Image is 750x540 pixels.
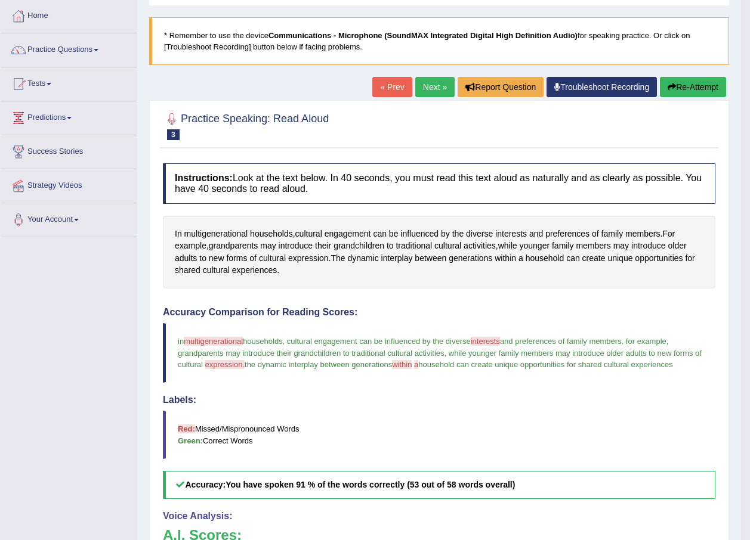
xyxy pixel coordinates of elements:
[250,228,293,240] span: Click to see word definition
[175,228,182,240] span: Click to see word definition
[576,240,610,252] span: Click to see word definition
[209,240,258,252] span: Click to see word definition
[178,337,704,368] span: and preferences of family members. for example, grandparents may introduce their grandchildren to...
[526,252,564,265] span: Click to see word definition
[178,337,184,346] span: in
[184,337,243,346] span: multigenerational
[458,77,544,97] button: Report Question
[325,228,371,240] span: Click to see word definition
[315,240,331,252] span: Click to see word definition
[178,424,195,433] b: Red:
[381,252,413,265] span: Click to see word definition
[660,77,726,97] button: Re-Attempt
[1,101,137,131] a: Predictions
[175,240,206,252] span: Click to see word definition
[149,17,729,65] blockquote: * Remember to use the device for speaking practice. Or click on [Troubleshoot Recording] button b...
[471,337,500,346] span: interests
[389,228,399,240] span: Click to see word definition
[1,135,137,165] a: Success Stories
[387,240,394,252] span: Click to see word definition
[163,511,715,522] h4: Voice Analysis:
[163,411,715,458] blockquote: Missed/Mispronounced Words Correct Words
[418,360,672,369] span: household can create unique opportunities for shared cultural experiences
[662,228,675,240] span: Click to see word definition
[495,228,527,240] span: Click to see word definition
[163,395,715,405] h4: Labels:
[167,129,180,140] span: 3
[279,240,313,252] span: Click to see word definition
[552,240,574,252] span: Click to see word definition
[592,228,599,240] span: Click to see word definition
[259,252,286,265] span: Click to see word definition
[260,240,276,252] span: Click to see word definition
[373,228,387,240] span: Click to see word definition
[163,163,715,203] h4: Look at the text below. In 40 seconds, you must read this text aloud as naturally and as clearly ...
[226,252,247,265] span: Click to see word definition
[464,240,496,252] span: Click to see word definition
[175,264,200,277] span: Click to see word definition
[415,252,446,265] span: Click to see word definition
[434,240,461,252] span: Click to see word definition
[452,228,464,240] span: Click to see word definition
[163,216,715,288] div: , . , , . .
[334,240,384,252] span: Click to see word definition
[415,77,455,97] a: Next »
[449,252,492,265] span: Click to see word definition
[175,173,233,183] b: Instructions:
[582,252,606,265] span: Click to see word definition
[495,252,516,265] span: Click to see word definition
[685,252,695,265] span: Click to see word definition
[547,77,657,97] a: Troubleshoot Recording
[203,264,230,277] span: Click to see word definition
[631,240,666,252] span: Click to see word definition
[519,240,550,252] span: Click to see word definition
[226,480,515,489] b: You have spoken 91 % of the words correctly (53 out of 58 words overall)
[392,360,412,369] span: within
[372,77,412,97] a: « Prev
[1,203,137,233] a: Your Account
[209,252,224,265] span: Click to see word definition
[1,33,137,63] a: Practice Questions
[199,252,206,265] span: Click to see word definition
[635,252,683,265] span: Click to see word definition
[466,228,493,240] span: Click to see word definition
[441,228,450,240] span: Click to see word definition
[414,360,418,369] span: a
[163,471,715,499] h5: Accuracy:
[245,360,392,369] span: the dynamic interplay between generations
[232,264,277,277] span: Click to see word definition
[400,228,439,240] span: Click to see word definition
[249,252,257,265] span: Click to see word definition
[601,228,624,240] span: Click to see word definition
[178,436,203,445] b: Green:
[163,110,329,140] h2: Practice Speaking: Read Aloud
[163,307,715,318] h4: Accuracy Comparison for Reading Scores:
[205,360,245,369] span: expression.
[1,67,137,97] a: Tests
[243,337,471,346] span: households, cultural engagement can be influenced by the diverse
[396,240,432,252] span: Click to see word definition
[348,252,379,265] span: Click to see word definition
[1,169,137,199] a: Strategy Videos
[566,252,580,265] span: Click to see word definition
[625,228,660,240] span: Click to see word definition
[295,228,322,240] span: Click to see word definition
[613,240,629,252] span: Click to see word definition
[331,252,345,265] span: Click to see word definition
[607,252,632,265] span: Click to see word definition
[498,240,517,252] span: Click to see word definition
[518,252,523,265] span: Click to see word definition
[268,31,578,40] b: Communications - Microphone (SoundMAX Integrated Digital High Definition Audio)
[668,240,687,252] span: Click to see word definition
[175,252,197,265] span: Click to see word definition
[184,228,248,240] span: Click to see word definition
[288,252,329,265] span: Click to see word definition
[545,228,589,240] span: Click to see word definition
[529,228,543,240] span: Click to see word definition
